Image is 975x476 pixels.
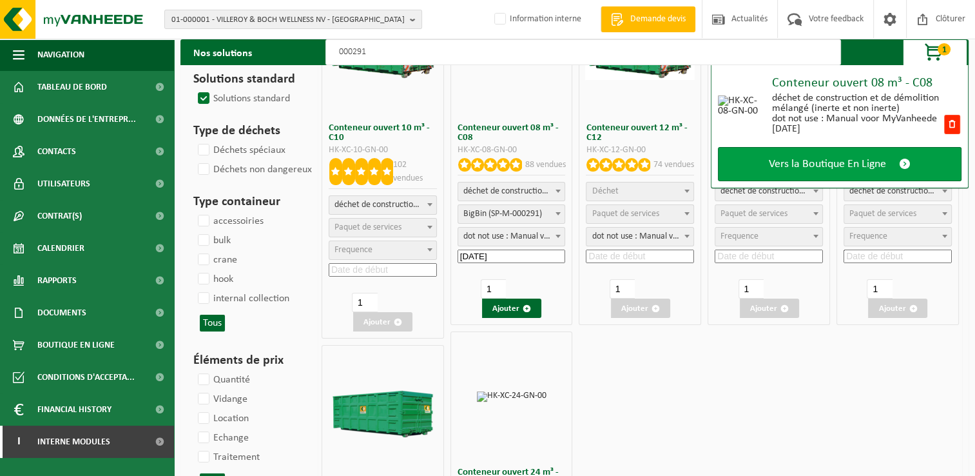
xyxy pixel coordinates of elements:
[586,146,694,155] div: HK-XC-12-GN-00
[849,209,916,219] span: Paquet de services
[37,297,86,329] span: Documents
[180,39,265,65] h2: Nos solutions
[601,6,695,32] a: Demande devis
[193,70,299,89] h3: Solutions standard
[195,370,250,390] label: Quantité
[37,39,84,71] span: Navigation
[868,299,927,318] button: Ajouter
[195,390,247,409] label: Vidange
[492,10,581,29] label: Information interne
[37,264,77,297] span: Rapports
[738,279,764,299] input: 1
[171,10,405,30] span: 01-000001 - VILLEROY & BOCH WELLNESS NV - [GEOGRAPHIC_DATA]
[844,183,951,201] span: déchet de construction et de démolition mélangé (inerte et non inerte)
[195,231,231,250] label: bulk
[458,205,565,223] span: BigBin (SP-M-000291)
[718,147,961,181] a: Vers la Boutique En Ligne
[195,212,264,231] label: accessoiries
[37,200,82,232] span: Contrat(s)
[477,392,546,402] img: HK-XC-24-GN-00
[482,299,541,318] button: Ajouter
[720,232,758,241] span: Frequence
[195,289,289,308] label: internal collection
[458,228,565,246] span: dot not use : Manual voor MyVanheede
[715,250,823,263] input: Date de début
[325,39,841,65] input: Chercher
[352,293,377,312] input: 1
[195,250,237,270] label: crane
[193,351,299,370] h3: Éléments de prix
[329,123,437,143] h3: Conteneur ouvert 10 m³ - C10
[592,186,618,196] span: Déchet
[334,223,401,232] span: Paquet de services
[37,135,76,168] span: Contacts
[195,270,233,289] label: hook
[481,279,506,299] input: 1
[37,232,84,264] span: Calendrier
[329,263,437,277] input: Date de début
[37,329,115,361] span: Boutique en ligne
[525,158,565,172] p: 88 vendues
[195,160,312,179] label: Déchets non dangereux
[718,95,766,116] img: HK-XC-08-GN-00
[611,299,670,318] button: Ajouter
[772,124,943,134] div: [DATE]
[772,93,943,114] div: déchet de construction et de démolition mélangé (inerte et non inerte)
[586,227,694,246] span: dot not use : Manual voor MyVanheede
[195,409,249,428] label: Location
[458,123,566,143] h3: Conteneur ouvert 08 m³ - C08
[37,361,135,393] span: Conditions d'accepta...
[844,250,952,263] input: Date de début
[328,382,438,437] img: HK-XC-30-GN-00
[193,192,299,212] h3: Type containeur
[610,279,635,299] input: 1
[37,103,136,135] span: Données de l'entrepr...
[769,157,886,171] span: Vers la Boutique En Ligne
[715,183,822,201] span: déchet de construction et de démolition mélangé (inerte et non inerte)
[720,209,787,219] span: Paquet de services
[740,299,799,318] button: Ajouter
[329,195,437,215] span: déchet de construction et de démolition mélangé (inerte et non inerte)
[772,114,943,124] div: dot not use : Manual voor MyVanheede
[938,43,951,55] span: 1
[586,123,694,143] h3: Conteneur ouvert 12 m³ - C12
[849,232,887,241] span: Frequence
[329,196,436,214] span: déchet de construction et de démolition mélangé (inerte et non inerte)
[844,182,952,201] span: déchet de construction et de démolition mélangé (inerte et non inerte)
[393,158,437,185] p: 102 vendues
[715,182,823,201] span: déchet de construction et de démolition mélangé (inerte et non inerte)
[627,13,689,26] span: Demande devis
[13,426,24,458] span: I
[903,39,967,65] button: 1
[195,448,260,467] label: Traitement
[772,77,961,90] div: Conteneur ouvert 08 m³ - C08
[329,146,437,155] div: HK-XC-10-GN-00
[586,250,694,263] input: Date de début
[458,227,566,246] span: dot not use : Manual voor MyVanheede
[195,89,290,108] label: Solutions standard
[37,393,111,426] span: Financial History
[200,315,225,332] button: Tous
[37,426,110,458] span: Interne modules
[867,279,892,299] input: 1
[458,250,566,263] input: Date de début
[653,158,694,172] p: 74 vendues
[195,141,285,160] label: Déchets spéciaux
[592,209,659,219] span: Paquet de services
[458,204,566,224] span: BigBin (SP-M-000291)
[586,228,693,246] span: dot not use : Manual voor MyVanheede
[195,428,249,448] label: Echange
[37,168,90,200] span: Utilisateurs
[193,121,299,141] h3: Type de déchets
[37,71,107,103] span: Tableau de bord
[164,10,422,29] button: 01-000001 - VILLEROY & BOCH WELLNESS NV - [GEOGRAPHIC_DATA]
[458,146,566,155] div: HK-XC-08-GN-00
[458,183,565,201] span: déchet de construction et de démolition mélangé (inerte et non inerte)
[458,182,566,201] span: déchet de construction et de démolition mélangé (inerte et non inerte)
[353,312,412,332] button: Ajouter
[334,245,372,255] span: Frequence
